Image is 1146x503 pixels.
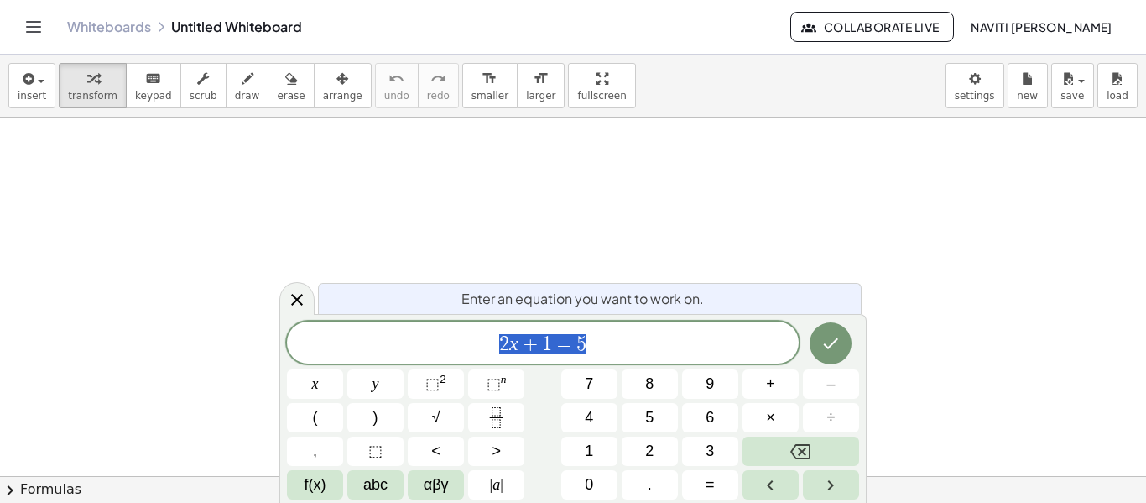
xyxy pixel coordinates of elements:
span: 3 [706,440,714,463]
span: . [648,474,652,496]
button: Divide [803,403,859,432]
button: settings [945,63,1004,108]
button: Square root [408,403,464,432]
button: Fraction [468,403,524,432]
span: settings [955,90,995,102]
span: arrange [323,90,362,102]
button: 9 [682,369,738,399]
span: = [706,474,715,496]
button: fullscreen [568,63,635,108]
sup: n [501,373,507,385]
button: erase [268,63,314,108]
span: < [431,440,440,463]
button: x [287,369,343,399]
span: √ [432,406,440,429]
button: Less than [408,437,464,466]
button: , [287,437,343,466]
span: 4 [585,406,593,429]
button: undoundo [375,63,419,108]
button: 8 [622,369,678,399]
span: ⬚ [368,440,383,463]
i: format_size [482,69,497,89]
span: 6 [706,406,714,429]
button: 6 [682,403,738,432]
button: load [1097,63,1138,108]
span: fullscreen [577,90,626,102]
button: Functions [287,470,343,500]
span: 2 [645,440,654,463]
span: + [766,373,775,396]
span: f(x) [305,474,326,496]
button: Backspace [742,437,859,466]
span: ⬚ [425,375,440,392]
span: = [552,334,576,354]
button: Right arrow [803,470,859,500]
button: y [347,369,404,399]
button: Minus [803,369,859,399]
var: x [509,333,518,354]
span: Enter an equation you want to work on. [461,289,704,309]
button: scrub [180,63,227,108]
span: Naviti [PERSON_NAME] [971,19,1112,34]
span: a [490,474,503,496]
button: Greater than [468,437,524,466]
span: 8 [645,373,654,396]
span: 9 [706,373,714,396]
button: Collaborate Live [790,12,953,42]
span: undo [384,90,409,102]
span: | [500,476,503,493]
span: erase [277,90,305,102]
button: Placeholder [347,437,404,466]
button: arrange [314,63,372,108]
button: Equals [682,470,738,500]
button: Plus [742,369,799,399]
button: Alphabet [347,470,404,500]
span: Collaborate Live [805,19,939,34]
button: Naviti [PERSON_NAME] [957,12,1126,42]
span: larger [526,90,555,102]
a: Whiteboards [67,18,151,35]
span: – [826,373,835,396]
span: 1 [585,440,593,463]
span: 1 [542,334,552,354]
button: ) [347,403,404,432]
button: format_sizelarger [517,63,565,108]
button: format_sizesmaller [462,63,518,108]
button: Squared [408,369,464,399]
button: 7 [561,369,617,399]
button: Superscript [468,369,524,399]
span: scrub [190,90,217,102]
span: ÷ [827,406,836,429]
span: 5 [576,334,586,354]
span: | [490,476,493,493]
button: 0 [561,470,617,500]
span: , [313,440,317,463]
button: 3 [682,437,738,466]
span: save [1060,90,1084,102]
span: ) [373,406,378,429]
button: 5 [622,403,678,432]
button: keyboardkeypad [126,63,181,108]
span: keypad [135,90,172,102]
button: Greek alphabet [408,470,464,500]
button: 1 [561,437,617,466]
span: draw [235,90,260,102]
button: ( [287,403,343,432]
span: > [492,440,501,463]
i: redo [430,69,446,89]
span: 7 [585,373,593,396]
button: Absolute value [468,470,524,500]
sup: 2 [440,373,446,385]
span: y [372,373,379,396]
span: smaller [471,90,508,102]
button: transform [59,63,127,108]
span: ( [313,406,318,429]
button: save [1051,63,1094,108]
i: keyboard [145,69,161,89]
span: 2 [499,334,509,354]
span: × [766,406,775,429]
button: . [622,470,678,500]
button: insert [8,63,55,108]
button: redoredo [418,63,459,108]
span: insert [18,90,46,102]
